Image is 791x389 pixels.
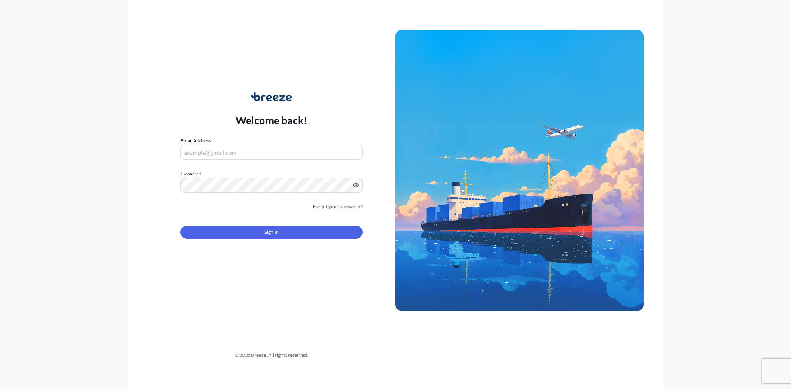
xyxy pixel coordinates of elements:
[353,182,359,189] button: Show password
[236,114,308,127] p: Welcome back!
[180,145,363,160] input: example@gmail.com
[264,228,279,236] span: Sign In
[313,203,363,211] a: Forgot your password?
[147,351,395,359] div: © 2025 Breeze. All rights reserved.
[395,30,644,311] img: Ship illustration
[180,137,211,145] label: Email Address
[180,170,363,178] label: Password
[180,226,363,239] button: Sign In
